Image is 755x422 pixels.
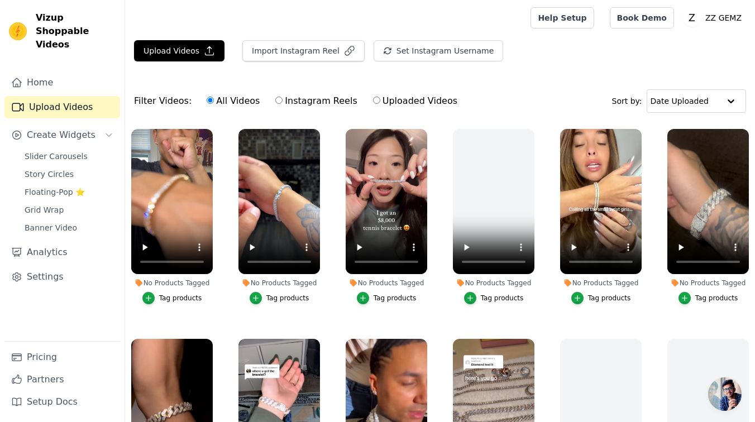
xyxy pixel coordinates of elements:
[610,7,674,28] a: Book Demo
[4,71,120,94] a: Home
[374,40,503,61] button: Set Instagram Username
[560,279,642,287] div: No Products Tagged
[206,94,260,108] label: All Videos
[372,94,458,108] label: Uploaded Videos
[678,292,738,304] button: Tag products
[453,279,534,287] div: No Products Tagged
[374,294,417,303] div: Tag products
[9,22,27,40] img: Vizup
[695,294,738,303] div: Tag products
[18,202,120,218] a: Grid Wrap
[571,292,631,304] button: Tag products
[18,184,120,200] a: Floating-Pop ⭐
[612,89,747,113] div: Sort by:
[207,97,214,104] input: All Videos
[683,8,746,28] button: Z ZZ GEMZ
[4,124,120,146] button: Create Widgets
[131,279,213,287] div: No Products Tagged
[18,166,120,182] a: Story Circles
[25,169,74,180] span: Story Circles
[18,148,120,164] a: Slider Carousels
[357,292,417,304] button: Tag products
[142,292,202,304] button: Tag products
[275,97,283,104] input: Instagram Reels
[266,294,309,303] div: Tag products
[708,377,742,411] a: Open chat
[242,40,365,61] button: Import Instagram Reel
[4,346,120,368] a: Pricing
[531,7,594,28] a: Help Setup
[25,222,77,233] span: Banner Video
[36,11,116,51] span: Vizup Shoppable Videos
[481,294,524,303] div: Tag products
[4,266,120,288] a: Settings
[4,241,120,263] a: Analytics
[701,8,746,28] p: ZZ GEMZ
[4,96,120,118] a: Upload Videos
[25,186,85,198] span: Floating-Pop ⭐
[373,97,380,104] input: Uploaded Videos
[25,151,88,162] span: Slider Carousels
[4,391,120,413] a: Setup Docs
[250,292,309,304] button: Tag products
[238,279,320,287] div: No Products Tagged
[4,368,120,391] a: Partners
[588,294,631,303] div: Tag products
[134,40,224,61] button: Upload Videos
[27,128,95,142] span: Create Widgets
[667,279,749,287] div: No Products Tagged
[134,88,463,114] div: Filter Videos:
[25,204,64,215] span: Grid Wrap
[689,12,695,23] text: Z
[275,94,357,108] label: Instagram Reels
[159,294,202,303] div: Tag products
[18,220,120,236] a: Banner Video
[346,279,427,287] div: No Products Tagged
[464,292,524,304] button: Tag products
